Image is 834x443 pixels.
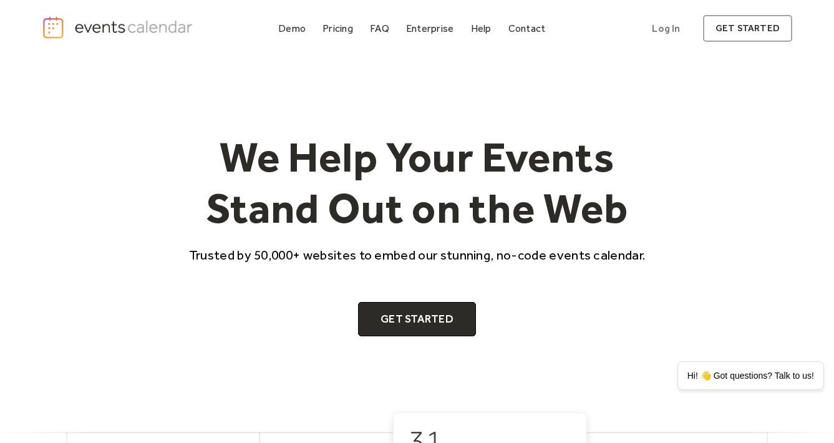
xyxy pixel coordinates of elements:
a: Demo [273,20,311,37]
a: Pricing [318,20,358,37]
div: Demo [278,25,306,32]
div: Pricing [322,25,353,32]
a: home [42,16,196,39]
a: Enterprise [401,20,458,37]
a: Get Started [358,302,476,337]
a: Help [466,20,497,37]
p: Trusted by 50,000+ websites to embed our stunning, no-code events calendar. [178,246,657,264]
a: Contact [503,20,551,37]
h1: We Help Your Events Stand Out on the Web [178,132,657,233]
a: get started [703,15,792,42]
div: Enterprise [406,25,453,32]
a: Log In [639,15,692,42]
div: FAQ [370,25,389,32]
div: Contact [508,25,546,32]
div: Help [471,25,492,32]
a: FAQ [365,20,394,37]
